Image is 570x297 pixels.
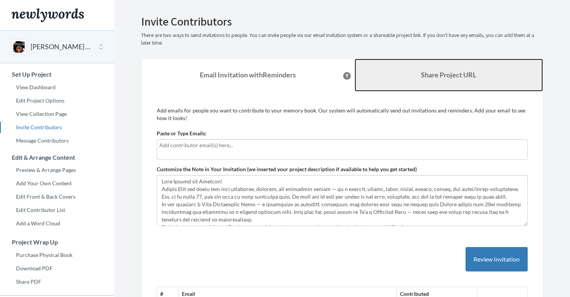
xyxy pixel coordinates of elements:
[157,175,528,226] textarea: Lore Ipsumd sit Ametcon! Adipis Elit sed doeiu tem inci utlaboree, dolorem, ali enimadmin veniam ...
[0,154,114,161] h3: Edit & Arrange Content
[141,15,543,28] h2: Invite Contributors
[0,239,114,246] h3: Project Wrap Up
[466,247,528,272] button: Review Invitation
[421,71,476,79] b: Share Project URL
[200,71,296,79] strong: Email Invitation with Reminders
[157,165,417,173] label: Customize the Note in Your Invitation (we inserted your project description if available to help ...
[157,130,207,137] label: Paste or Type Emails:
[11,8,84,22] img: Newlywords logo
[141,32,543,47] p: There are two ways to send invitations to people. You can invite people via our email invitation ...
[157,107,528,122] p: Add emails for people you want to contribute to your memory book. Our system will automatically s...
[0,71,114,78] h3: Set Up Project
[31,42,92,52] button: [PERSON_NAME] BIG BEAUTIFUL LIFE!
[159,141,523,149] input: Add contributor email(s) here...
[16,5,43,12] span: Support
